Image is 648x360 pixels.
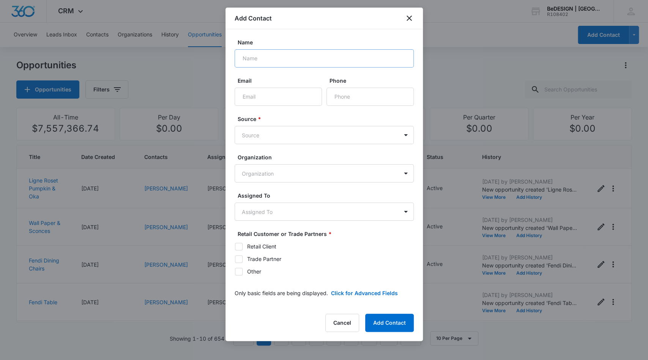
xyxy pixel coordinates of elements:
[238,38,417,46] label: Name
[330,77,417,85] label: Phone
[331,289,398,297] button: Click for Advanced Fields
[326,88,414,106] input: Phone
[238,192,417,200] label: Assigned To
[247,267,261,275] div: Other
[238,230,417,238] label: Retail Customer or Trade Partners
[235,88,322,106] input: Email
[235,289,328,297] p: Only basic fields are being displayed.
[247,255,281,263] div: Trade Partner
[238,153,417,161] label: Organization
[405,14,414,23] button: close
[235,49,414,68] input: Name
[238,115,417,123] label: Source
[235,14,272,23] h1: Add Contact
[365,314,414,332] button: Add Contact
[238,77,325,85] label: Email
[325,314,359,332] button: Cancel
[247,242,276,250] div: Retail Client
